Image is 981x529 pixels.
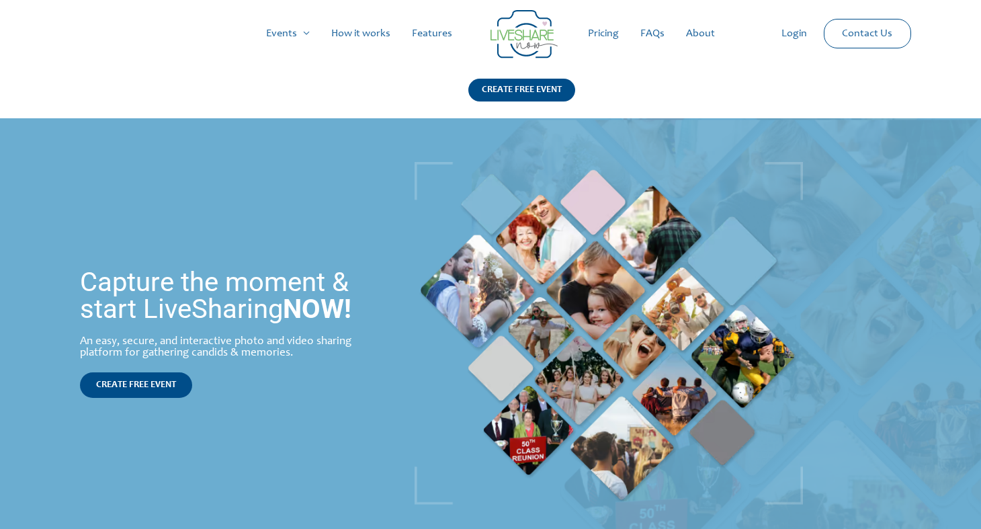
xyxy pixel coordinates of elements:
a: CREATE FREE EVENT [80,372,192,398]
span: CREATE FREE EVENT [96,380,176,390]
a: Features [401,12,463,55]
a: Login [771,12,818,55]
a: CREATE FREE EVENT [468,79,575,118]
a: Contact Us [831,19,903,48]
div: An easy, secure, and interactive photo and video sharing platform for gathering candids & memories. [80,336,389,359]
img: home_banner_pic | Live Photo Slideshow for Events | Create Free Events Album for Any Occasion [415,162,803,505]
a: FAQs [630,12,675,55]
a: Pricing [577,12,630,55]
a: About [675,12,726,55]
img: Group 14 | Live Photo Slideshow for Events | Create Free Events Album for Any Occasion [491,10,558,58]
a: How it works [321,12,401,55]
nav: Site Navigation [24,12,957,55]
h1: Capture the moment & start LiveSharing [80,269,389,323]
a: Events [255,12,321,55]
strong: NOW! [283,293,351,325]
div: CREATE FREE EVENT [468,79,575,101]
